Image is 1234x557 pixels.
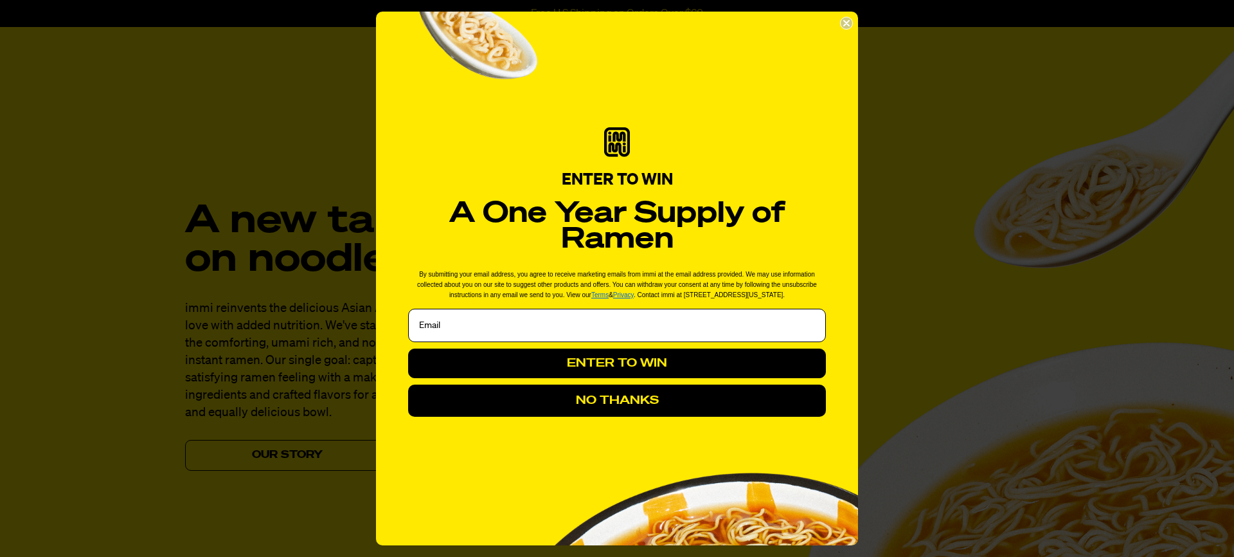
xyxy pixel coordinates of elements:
[408,349,826,378] button: ENTER TO WIN
[408,385,826,417] button: NO THANKS
[449,199,785,254] strong: A One Year Supply of Ramen
[613,291,634,298] a: Privacy
[408,309,826,342] input: Email
[591,291,609,298] a: Terms
[840,17,853,30] button: Close dialog
[604,127,630,157] img: immi
[562,172,673,188] span: ENTER TO WIN
[417,271,817,298] span: By submitting your email address, you agree to receive marketing emails from immi at the email ad...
